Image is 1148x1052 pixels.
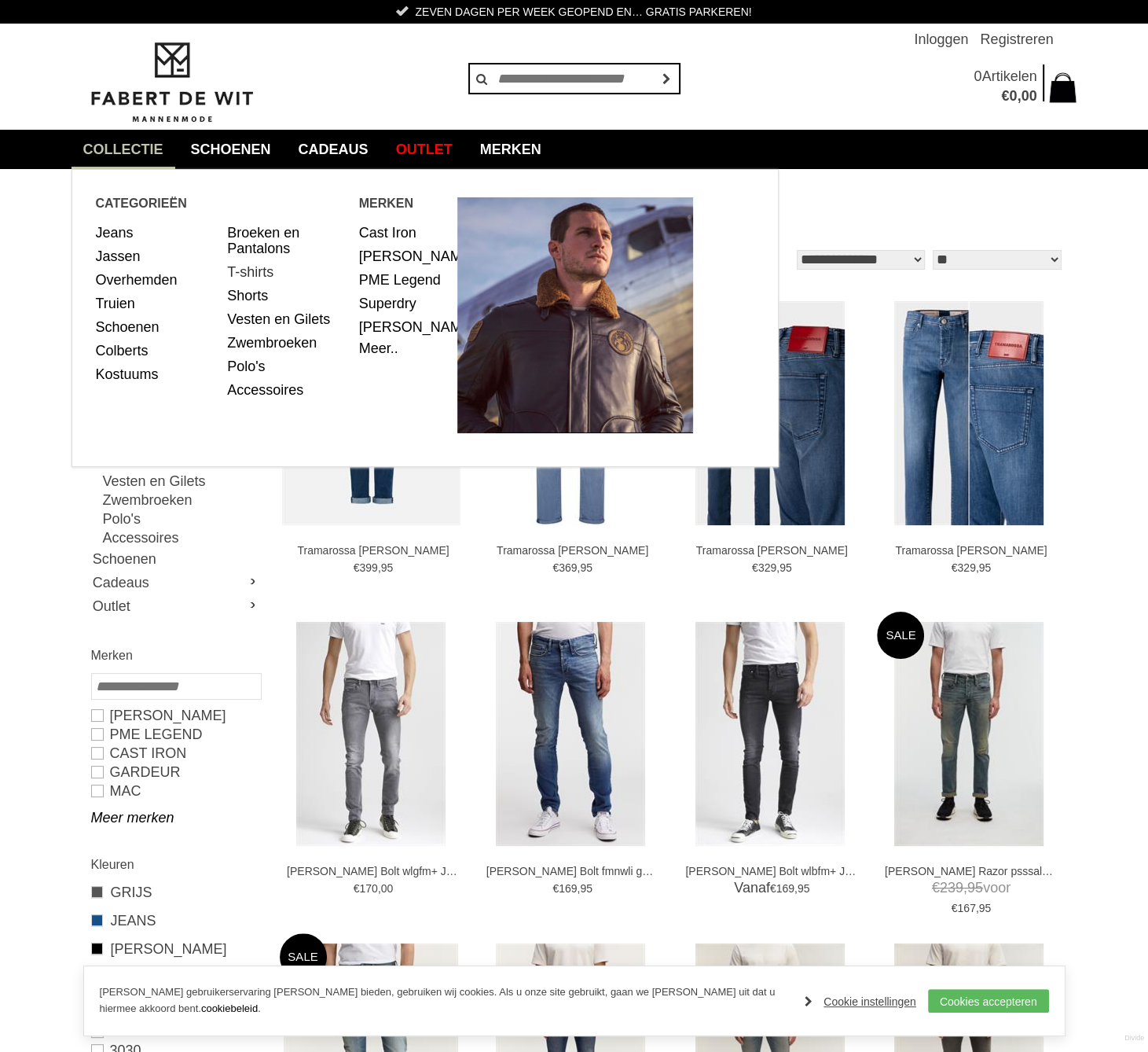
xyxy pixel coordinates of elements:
span: 95 [580,882,592,895]
a: Vesten en Gilets [227,307,347,331]
a: Jassen [96,245,216,268]
a: [PERSON_NAME] [91,706,260,725]
span: 95 [798,882,810,895]
a: [PERSON_NAME] [359,315,446,339]
img: DENHAM Bolt fmnwli gots Jeans [496,622,645,846]
a: Tramarossa [PERSON_NAME] [685,543,858,557]
span: 0 [1009,88,1017,104]
a: Outlet [91,594,260,618]
span: 95 [967,880,983,896]
a: Tramarossa [PERSON_NAME] [287,543,460,557]
p: [PERSON_NAME] gebruikerservaring [PERSON_NAME] bieden, gebruiken wij cookies. Als u onze site geb... [100,984,790,1017]
a: Schoenen [179,130,283,169]
a: Polo's [103,509,260,528]
a: Shorts [227,284,347,307]
a: Vesten en Gilets [103,472,260,491]
span: 329 [957,561,975,574]
span: € [552,561,559,574]
a: Registreren [980,24,1053,55]
span: 167 [957,902,975,914]
a: Meer.. [359,340,398,356]
span: € [1001,88,1009,104]
span: € [952,902,958,914]
img: DENHAM Bolt wlbfm+ Jeans [695,622,845,846]
div: Vanaf [685,878,858,918]
a: [PERSON_NAME] Razor psssal4yr Jeans [885,864,1058,878]
span: 399 [359,561,377,574]
span: Artikelen [981,68,1036,84]
a: Zwembroeken [103,491,260,509]
a: [PERSON_NAME] [91,939,260,959]
a: Schoenen [91,547,260,571]
a: [PERSON_NAME] Bolt wlbfm+ Jeans [685,864,858,878]
span: 239 [940,880,963,896]
img: Tramarossa Michelangelo Jeans [894,301,1043,525]
a: PME Legend [359,268,446,292]
span: , [378,882,381,895]
a: Schoenen [96,315,216,339]
a: collectie [72,130,175,169]
img: DENHAM Razor psssal4yr Jeans [894,622,1043,846]
h2: Kleuren [91,855,260,874]
a: [PERSON_NAME] [359,245,446,268]
a: Jeans [96,221,216,245]
a: Cookie instellingen [805,990,916,1013]
a: MAC [91,782,260,800]
a: CAST IRON [91,744,260,763]
span: 170 [359,882,377,895]
a: Merken [468,130,553,169]
a: Polo's [227,355,347,378]
span: , [1017,88,1021,104]
span: 95 [779,561,792,574]
a: Tramarossa [PERSON_NAME] [885,543,1058,557]
span: 00 [1021,88,1036,104]
a: Divide [1124,1028,1144,1048]
span: 169 [776,882,794,895]
a: PME LEGEND [91,725,260,744]
a: Cookies accepteren [928,989,1049,1013]
a: Truien [96,292,216,315]
span: 369 [559,561,577,574]
a: Kostuums [96,362,216,386]
a: Broeken en Pantalons [227,221,347,260]
span: € [354,561,360,574]
a: Meer merken [91,808,260,827]
span: 95 [381,561,394,574]
span: , [976,902,979,914]
a: Tramarossa [PERSON_NAME] [486,543,659,557]
span: , [378,561,381,574]
a: Inloggen [914,24,968,55]
span: € [932,880,940,896]
span: € [952,561,958,574]
span: 95 [979,902,992,914]
span: , [963,880,967,896]
a: JEANS [91,910,260,931]
span: 00 [381,882,394,895]
a: Accessoires [227,378,347,402]
span: € [752,561,758,574]
a: [PERSON_NAME] Bolt fmnwli gots Jeans [486,864,659,878]
span: € [552,882,559,895]
a: Cadeaus [287,130,380,169]
img: Fabert de Wit [83,40,260,125]
a: Accessoires [103,528,260,547]
a: Colberts [96,339,216,362]
a: T-shirts [227,260,347,284]
span: 95 [580,561,592,574]
span: 0 [974,68,981,84]
span: 329 [758,561,776,574]
a: Cast Iron [359,221,446,245]
h2: Merken [91,646,260,665]
a: Superdry [359,292,446,315]
img: Heren [457,197,693,433]
span: Merken [359,193,458,213]
a: Cadeaus [91,571,260,594]
a: GRIJS [91,882,260,903]
a: GARDEUR [91,763,260,782]
span: voor [885,878,1058,898]
span: , [794,882,798,895]
span: € [770,882,776,895]
span: , [776,561,779,574]
span: , [577,882,580,895]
